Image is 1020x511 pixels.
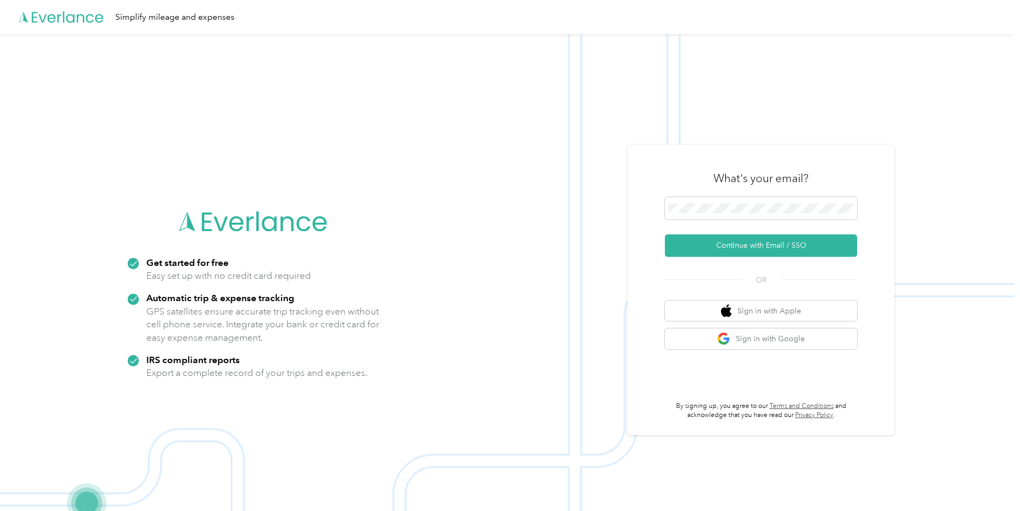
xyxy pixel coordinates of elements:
a: Terms and Conditions [770,402,834,410]
strong: Get started for free [146,257,229,268]
strong: Automatic trip & expense tracking [146,292,294,303]
iframe: Everlance-gr Chat Button Frame [960,451,1020,511]
h3: What's your email? [713,171,809,186]
button: Continue with Email / SSO [665,234,857,257]
img: google logo [717,332,731,345]
p: By signing up, you agree to our and acknowledge that you have read our . [665,402,857,420]
img: apple logo [721,304,732,318]
p: Easy set up with no credit card required [146,269,311,282]
span: OR [742,274,780,286]
div: Simplify mileage and expenses [115,11,234,24]
p: GPS satellites ensure accurate trip tracking even without cell phone service. Integrate your bank... [146,305,380,344]
p: Export a complete record of your trips and expenses. [146,366,367,380]
button: google logoSign in with Google [665,328,857,349]
strong: IRS compliant reports [146,354,240,365]
a: Privacy Policy [795,411,833,419]
button: apple logoSign in with Apple [665,301,857,321]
